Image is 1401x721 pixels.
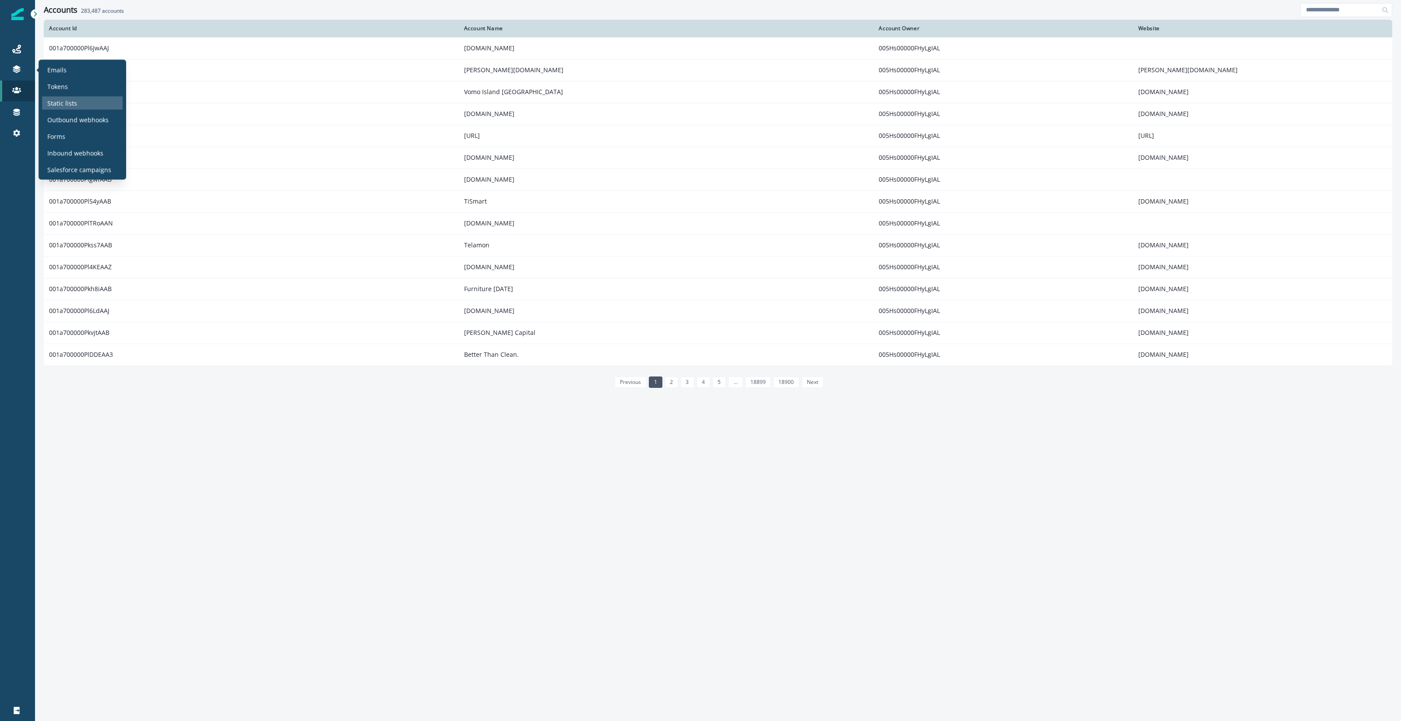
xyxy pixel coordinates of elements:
[44,256,459,278] td: 001a700000Pl4KEAAZ
[42,146,123,159] a: Inbound webhooks
[44,190,459,212] td: 001a700000Pl54yAAB
[1133,300,1392,322] td: [DOMAIN_NAME]
[44,59,459,81] td: 001a700000Plal3AAB
[1133,278,1392,300] td: [DOMAIN_NAME]
[44,147,1392,169] a: 001a700000PlebYAAR[DOMAIN_NAME]005Hs00000FHyLgIAL[DOMAIN_NAME]
[44,37,459,59] td: 001a700000Pl6JwAAJ
[697,376,710,388] a: Page 4
[44,125,1392,147] a: 001a700000PlWKjAAN[URL]005Hs00000FHyLgIAL[URL]
[459,37,874,59] td: [DOMAIN_NAME]
[47,115,109,124] p: Outbound webhooks
[44,169,459,190] td: 001a700000PlgwfAAB
[44,344,459,366] td: 001a700000PlDDEAA3
[873,81,1133,103] td: 005Hs00000FHyLgIAL
[44,278,459,300] td: 001a700000Pkh8iAAB
[745,376,771,388] a: Page 18899
[44,190,1392,212] a: 001a700000Pl54yAABTiSmart005Hs00000FHyLgIAL[DOMAIN_NAME]
[728,376,743,388] a: Jump forward
[44,125,459,147] td: 001a700000PlWKjAAN
[1133,147,1392,169] td: [DOMAIN_NAME]
[459,125,874,147] td: [URL]
[873,322,1133,344] td: 005Hs00000FHyLgIAL
[44,103,459,125] td: 001a700000PlaDJAAZ
[47,98,77,108] p: Static lists
[459,81,874,103] td: Vomo Island [GEOGRAPHIC_DATA]
[44,212,1392,234] a: 001a700000PlTRoAAN[DOMAIN_NAME]005Hs00000FHyLgIAL
[44,81,1392,103] a: 001a700000Pl06bAABVomo Island [GEOGRAPHIC_DATA]005Hs00000FHyLgIAL[DOMAIN_NAME]
[873,37,1133,59] td: 005Hs00000FHyLgIAL
[1133,59,1392,81] td: [PERSON_NAME][DOMAIN_NAME]
[47,165,111,174] p: Salesforce campaigns
[44,37,1392,59] a: 001a700000Pl6JwAAJ[DOMAIN_NAME]005Hs00000FHyLgIAL
[42,80,123,93] a: Tokens
[1133,125,1392,147] td: [URL]
[459,212,874,234] td: [DOMAIN_NAME]
[44,300,459,322] td: 001a700000Pl6LdAAJ
[47,148,103,158] p: Inbound webhooks
[1133,322,1392,344] td: [DOMAIN_NAME]
[873,103,1133,125] td: 005Hs00000FHyLgIAL
[459,190,874,212] td: TiSmart
[873,300,1133,322] td: 005Hs00000FHyLgIAL
[1133,103,1392,125] td: [DOMAIN_NAME]
[459,59,874,81] td: [PERSON_NAME][DOMAIN_NAME]
[459,322,874,344] td: [PERSON_NAME] Capital
[47,82,68,91] p: Tokens
[1133,256,1392,278] td: [DOMAIN_NAME]
[773,376,799,388] a: Page 18900
[802,376,824,388] a: Next page
[44,322,1392,344] a: 001a700000PkvjtAAB[PERSON_NAME] Capital005Hs00000FHyLgIAL[DOMAIN_NAME]
[680,376,694,388] a: Page 3
[42,96,123,109] a: Static lists
[879,25,1127,32] div: Account Owner
[873,169,1133,190] td: 005Hs00000FHyLgIAL
[81,8,124,14] h2: accounts
[42,63,123,76] a: Emails
[1133,234,1392,256] td: [DOMAIN_NAME]
[44,256,1392,278] a: 001a700000Pl4KEAAZ[DOMAIN_NAME]005Hs00000FHyLgIAL[DOMAIN_NAME]
[649,376,662,388] a: Page 1 is your current page
[459,147,874,169] td: [DOMAIN_NAME]
[1133,190,1392,212] td: [DOMAIN_NAME]
[459,169,874,190] td: [DOMAIN_NAME]
[873,256,1133,278] td: 005Hs00000FHyLgIAL
[44,322,459,344] td: 001a700000PkvjtAAB
[873,212,1133,234] td: 005Hs00000FHyLgIAL
[459,278,874,300] td: Furniture [DATE]
[42,163,123,176] a: Salesforce campaigns
[873,125,1133,147] td: 005Hs00000FHyLgIAL
[459,300,874,322] td: [DOMAIN_NAME]
[44,234,459,256] td: 001a700000Pkss7AAB
[459,344,874,366] td: Better Than Clean.
[665,376,678,388] a: Page 2
[44,169,1392,190] a: 001a700000PlgwfAAB[DOMAIN_NAME]005Hs00000FHyLgIAL
[42,113,123,126] a: Outbound webhooks
[1133,344,1392,366] td: [DOMAIN_NAME]
[44,147,459,169] td: 001a700000PlebYAAR
[44,103,1392,125] a: 001a700000PlaDJAAZ[DOMAIN_NAME]005Hs00000FHyLgIAL[DOMAIN_NAME]
[612,376,824,388] ul: Pagination
[44,81,459,103] td: 001a700000Pl06bAAB
[873,190,1133,212] td: 005Hs00000FHyLgIAL
[44,300,1392,322] a: 001a700000Pl6LdAAJ[DOMAIN_NAME]005Hs00000FHyLgIAL[DOMAIN_NAME]
[42,130,123,143] a: Forms
[44,344,1392,366] a: 001a700000PlDDEAA3Better Than Clean.005Hs00000FHyLgIAL[DOMAIN_NAME]
[49,25,454,32] div: Account Id
[873,344,1133,366] td: 005Hs00000FHyLgIAL
[1138,25,1387,32] div: Website
[1133,81,1392,103] td: [DOMAIN_NAME]
[44,5,77,15] h1: Accounts
[873,234,1133,256] td: 005Hs00000FHyLgIAL
[11,8,24,20] img: Inflection
[44,212,459,234] td: 001a700000PlTRoAAN
[873,147,1133,169] td: 005Hs00000FHyLgIAL
[873,278,1133,300] td: 005Hs00000FHyLgIAL
[464,25,869,32] div: Account Name
[459,234,874,256] td: Telamon
[47,65,67,74] p: Emails
[44,234,1392,256] a: 001a700000Pkss7AABTelamon005Hs00000FHyLgIAL[DOMAIN_NAME]
[44,59,1392,81] a: 001a700000Plal3AAB[PERSON_NAME][DOMAIN_NAME]005Hs00000FHyLgIAL[PERSON_NAME][DOMAIN_NAME]
[44,278,1392,300] a: 001a700000Pkh8iAABFurniture [DATE]005Hs00000FHyLgIAL[DOMAIN_NAME]
[47,132,65,141] p: Forms
[459,256,874,278] td: [DOMAIN_NAME]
